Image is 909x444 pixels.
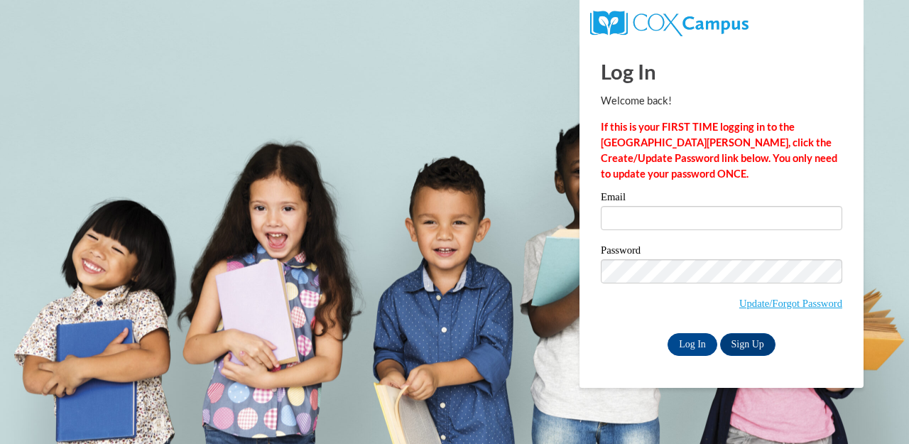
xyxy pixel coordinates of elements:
[601,121,837,180] strong: If this is your FIRST TIME logging in to the [GEOGRAPHIC_DATA][PERSON_NAME], click the Create/Upd...
[739,298,842,309] a: Update/Forgot Password
[668,333,717,356] input: Log In
[601,245,842,259] label: Password
[601,192,842,206] label: Email
[601,93,842,109] p: Welcome back!
[601,57,842,86] h1: Log In
[590,11,749,36] img: COX Campus
[590,16,749,28] a: COX Campus
[720,333,775,356] a: Sign Up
